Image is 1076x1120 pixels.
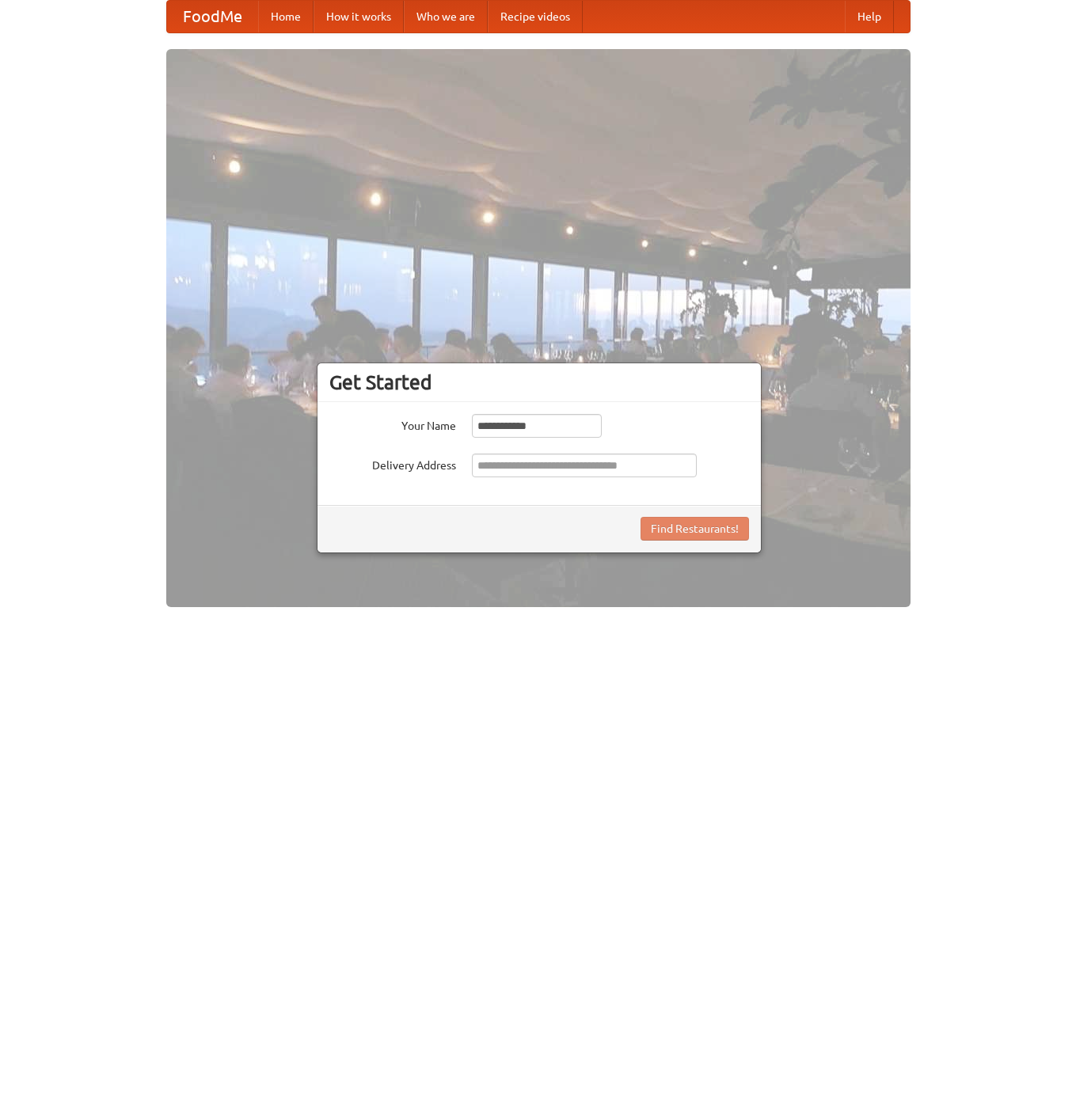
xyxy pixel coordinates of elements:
[329,454,456,473] label: Delivery Address
[845,1,894,32] a: Help
[329,370,749,394] h3: Get Started
[314,1,404,32] a: How it works
[404,1,488,32] a: Who we are
[641,517,749,541] button: Find Restaurants!
[258,1,314,32] a: Home
[488,1,583,32] a: Recipe videos
[167,1,258,32] a: FoodMe
[329,414,456,434] label: Your Name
